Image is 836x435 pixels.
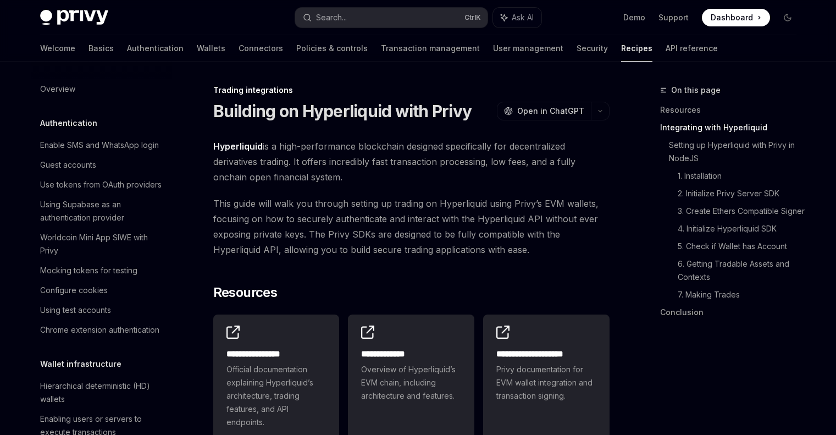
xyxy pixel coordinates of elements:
span: Overview of Hyperliquid’s EVM chain, including architecture and features. [361,363,461,403]
div: Guest accounts [40,158,96,172]
a: Conclusion [660,304,805,321]
a: API reference [666,35,718,62]
a: Overview [31,79,172,99]
img: dark logo [40,10,108,25]
a: Demo [623,12,645,23]
a: Mocking tokens for testing [31,261,172,280]
div: Use tokens from OAuth providers [40,178,162,191]
a: Recipes [621,35,652,62]
span: Dashboard [711,12,753,23]
button: Ask AI [493,8,541,27]
h1: Building on Hyperliquid with Privy [213,101,472,121]
a: Wallets [197,35,225,62]
div: Chrome extension authentication [40,323,159,337]
div: Using Supabase as an authentication provider [40,198,165,224]
a: Security [577,35,608,62]
span: Privy documentation for EVM wallet integration and transaction signing. [496,363,596,403]
a: Configure cookies [31,280,172,300]
a: Hyperliquid [213,141,263,152]
a: Use tokens from OAuth providers [31,175,172,195]
div: Hierarchical deterministic (HD) wallets [40,379,165,406]
a: Basics [88,35,114,62]
a: 4. Initialize Hyperliquid SDK [678,220,805,238]
div: Trading integrations [213,85,610,96]
span: On this page [671,84,721,97]
a: Integrating with Hyperliquid [660,119,805,136]
a: 5. Check if Wallet has Account [678,238,805,255]
a: Dashboard [702,9,770,26]
span: Ask AI [512,12,534,23]
a: Support [658,12,689,23]
span: Resources [213,284,278,301]
a: Connectors [239,35,283,62]
a: 2. Initialize Privy Server SDK [678,185,805,202]
a: Guest accounts [31,155,172,175]
div: Worldcoin Mini App SIWE with Privy [40,231,165,257]
a: Hierarchical deterministic (HD) wallets [31,376,172,409]
div: Configure cookies [40,284,108,297]
a: Authentication [127,35,184,62]
div: Using test accounts [40,304,111,317]
div: Search... [316,11,347,24]
div: Overview [40,82,75,96]
a: Welcome [40,35,75,62]
button: Search...CtrlK [295,8,488,27]
a: 3. Create Ethers Compatible Signer [678,202,805,220]
a: 7. Making Trades [678,286,805,304]
button: Toggle dark mode [779,9,796,26]
a: Enable SMS and WhatsApp login [31,135,172,155]
a: Policies & controls [296,35,368,62]
span: Open in ChatGPT [517,106,584,117]
span: is a high-performance blockchain designed specifically for decentralized derivatives trading. It ... [213,139,610,185]
span: This guide will walk you through setting up trading on Hyperliquid using Privy’s EVM wallets, foc... [213,196,610,257]
a: Using Supabase as an authentication provider [31,195,172,228]
a: Using test accounts [31,300,172,320]
span: Official documentation explaining Hyperliquid’s architecture, trading features, and API endpoints. [226,363,326,429]
h5: Wallet infrastructure [40,357,121,371]
span: Ctrl K [464,13,481,22]
a: 1. Installation [678,167,805,185]
a: Resources [660,101,805,119]
a: 6. Getting Tradable Assets and Contexts [678,255,805,286]
a: Setting up Hyperliquid with Privy in NodeJS [669,136,805,167]
h5: Authentication [40,117,97,130]
button: Open in ChatGPT [497,102,591,120]
div: Mocking tokens for testing [40,264,137,277]
div: Enable SMS and WhatsApp login [40,139,159,152]
a: User management [493,35,563,62]
a: Chrome extension authentication [31,320,172,340]
a: Transaction management [381,35,480,62]
a: Worldcoin Mini App SIWE with Privy [31,228,172,261]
